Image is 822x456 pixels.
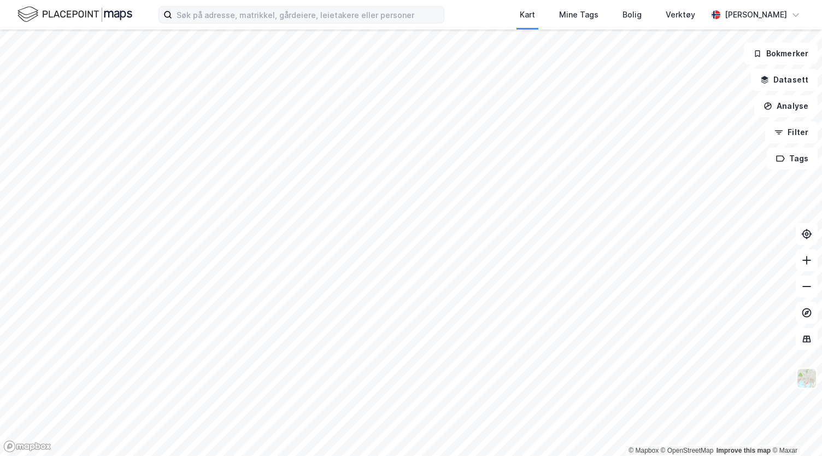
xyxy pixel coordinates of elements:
div: Kontrollprogram for chat [767,404,822,456]
input: Søk på adresse, matrikkel, gårdeiere, leietakere eller personer [172,7,444,23]
div: Bolig [623,8,642,21]
div: [PERSON_NAME] [725,8,787,21]
div: Mine Tags [559,8,598,21]
iframe: Chat Widget [767,404,822,456]
div: Verktøy [666,8,695,21]
img: logo.f888ab2527a4732fd821a326f86c7f29.svg [17,5,132,24]
div: Kart [520,8,535,21]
